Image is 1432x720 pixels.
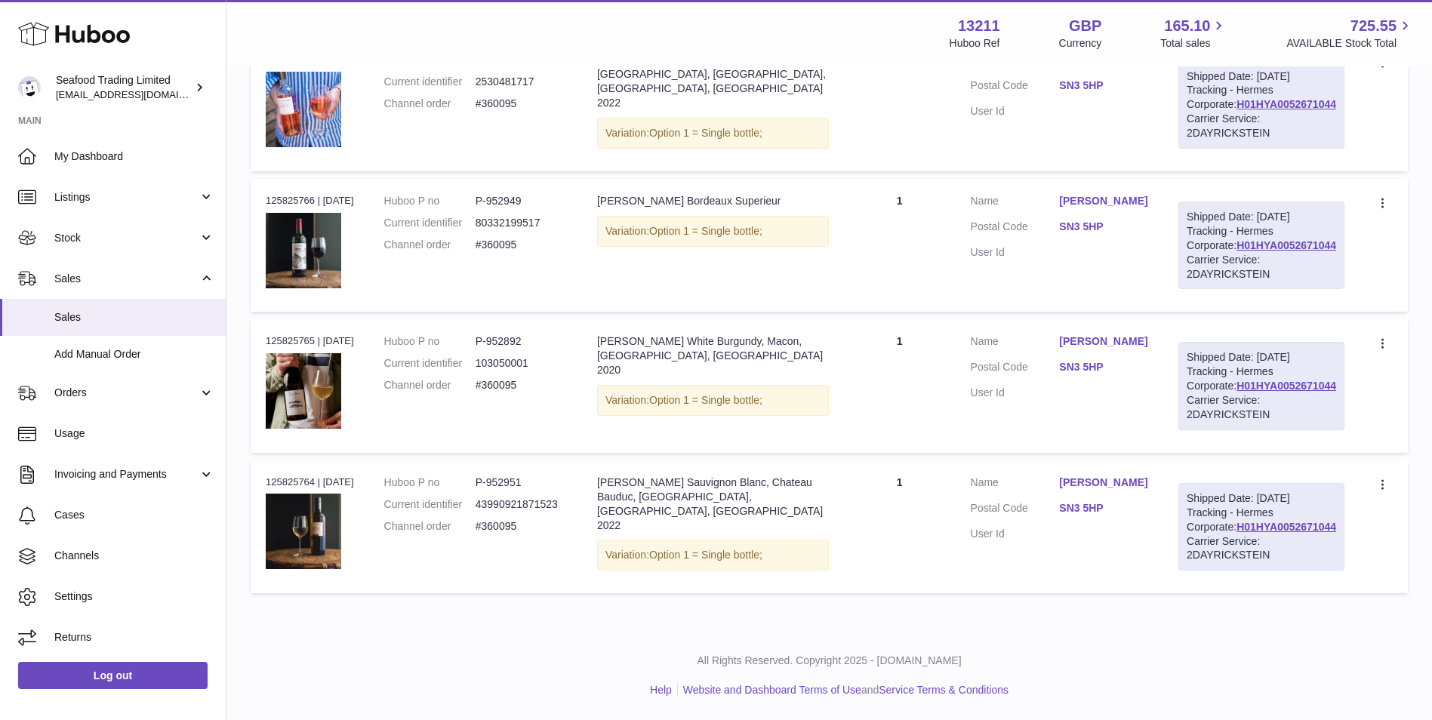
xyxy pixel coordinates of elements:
dt: User Id [971,386,1060,400]
div: Tracking - Hermes Corporate: [1178,342,1344,429]
div: 125825765 | [DATE] [266,334,354,348]
td: 1 [844,38,956,171]
dd: P-952951 [476,475,567,490]
span: Stock [54,231,199,245]
span: [EMAIL_ADDRESS][DOMAIN_NAME] [56,88,222,100]
span: Sales [54,272,199,286]
span: Option 1 = Single bottle; [649,127,762,139]
div: Variation: [597,118,829,149]
p: All Rights Reserved. Copyright 2025 - [DOMAIN_NAME] [239,654,1420,668]
div: [PERSON_NAME] Sauvignon Blanc, Chateau Bauduc, [GEOGRAPHIC_DATA], [GEOGRAPHIC_DATA], [GEOGRAPHIC_... [597,475,829,533]
span: Add Manual Order [54,347,214,362]
strong: 13211 [958,16,1000,36]
span: My Dashboard [54,149,214,164]
dt: Huboo P no [384,194,476,208]
a: SN3 5HP [1059,220,1148,234]
span: Returns [54,630,214,645]
dt: Postal Code [971,78,1060,97]
div: Shipped Date: [DATE] [1187,491,1336,506]
span: Orders [54,386,199,400]
td: 1 [844,319,956,452]
div: 125825766 | [DATE] [266,194,354,208]
img: RickSteinRose_6e2585ff-d966-48fd-adf0-210e02f808b3.jpg [266,72,341,147]
a: Help [650,684,672,696]
div: Carrier Service: 2DAYRICKSTEIN [1187,534,1336,563]
a: Service Terms & Conditions [879,684,1009,696]
span: Usage [54,426,214,441]
dt: Current identifier [384,497,476,512]
span: Invoicing and Payments [54,467,199,482]
div: [PERSON_NAME] White Burgundy, Macon, [GEOGRAPHIC_DATA], [GEOGRAPHIC_DATA] 2020 [597,334,829,377]
dt: Name [971,475,1060,494]
div: Tracking - Hermes Corporate: [1178,61,1344,149]
span: 725.55 [1350,16,1397,36]
dt: User Id [971,245,1060,260]
span: 165.10 [1164,16,1210,36]
dt: Name [971,334,1060,352]
a: 725.55 AVAILABLE Stock Total [1286,16,1414,51]
a: Website and Dashboard Terms of Use [683,684,861,696]
span: Option 1 = Single bottle; [649,549,762,561]
dt: Channel order [384,97,476,111]
div: Tracking - Hermes Corporate: [1178,202,1344,289]
dt: Current identifier [384,356,476,371]
dd: 2530481717 [476,75,567,89]
div: Variation: [597,540,829,571]
dd: 80332199517 [476,216,567,230]
dt: Postal Code [971,501,1060,519]
div: Carrier Service: 2DAYRICKSTEIN [1187,112,1336,140]
strong: GBP [1069,16,1101,36]
img: Bordeaux_1.png [266,213,341,288]
dt: Channel order [384,238,476,252]
span: Listings [54,190,199,205]
div: Carrier Service: 2DAYRICKSTEIN [1187,393,1336,422]
span: AVAILABLE Stock Total [1286,36,1414,51]
span: Option 1 = Single bottle; [649,394,762,406]
dd: #360095 [476,519,567,534]
div: Seafood Trading Limited [56,73,192,102]
div: Variation: [597,385,829,416]
dd: #360095 [476,378,567,392]
span: Channels [54,549,214,563]
dd: #360095 [476,97,567,111]
a: [PERSON_NAME] [1059,194,1148,208]
dd: 43990921871523 [476,497,567,512]
a: H01HYA0052671044 [1236,380,1336,392]
div: Shipped Date: [DATE] [1187,350,1336,365]
a: [PERSON_NAME] [1059,334,1148,349]
div: Shipped Date: [DATE] [1187,210,1336,224]
a: SN3 5HP [1059,501,1148,515]
td: 1 [844,460,956,593]
div: Currency [1059,36,1102,51]
dt: Name [971,194,1060,212]
div: Tracking - Hermes Corporate: [1178,483,1344,571]
dt: Postal Code [971,220,1060,238]
a: H01HYA0052671044 [1236,521,1336,533]
dd: P-952949 [476,194,567,208]
div: Carrier Service: 2DAYRICKSTEIN [1187,253,1336,282]
div: 125825764 | [DATE] [266,475,354,489]
div: [PERSON_NAME] [PERSON_NAME], [GEOGRAPHIC_DATA], [GEOGRAPHIC_DATA], [GEOGRAPHIC_DATA], [GEOGRAPHIC... [597,54,829,111]
span: Option 1 = Single bottle; [649,225,762,237]
img: internalAdmin-13211@internal.huboo.com [18,76,41,99]
dd: #360095 [476,238,567,252]
dt: Huboo P no [384,475,476,490]
a: SN3 5HP [1059,78,1148,93]
div: Huboo Ref [950,36,1000,51]
span: Cases [54,508,214,522]
dt: Huboo P no [384,334,476,349]
a: H01HYA0052671044 [1236,239,1336,251]
li: and [678,683,1009,697]
dt: Channel order [384,519,476,534]
dd: P-952892 [476,334,567,349]
img: FREEDELIVERY-2023-05-19T104232.727_63281535-260b-4825-a5b9-1c7fc935c9fc.png [266,494,341,569]
dt: Channel order [384,378,476,392]
dt: Postal Code [971,360,1060,378]
dd: 103050001 [476,356,567,371]
div: [PERSON_NAME] Bordeaux Superieur [597,194,829,208]
dt: User Id [971,527,1060,541]
span: Total sales [1160,36,1227,51]
dt: Current identifier [384,216,476,230]
img: Rick-Stein-White-Burgundy.jpg [266,353,341,429]
td: 1 [844,179,956,312]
